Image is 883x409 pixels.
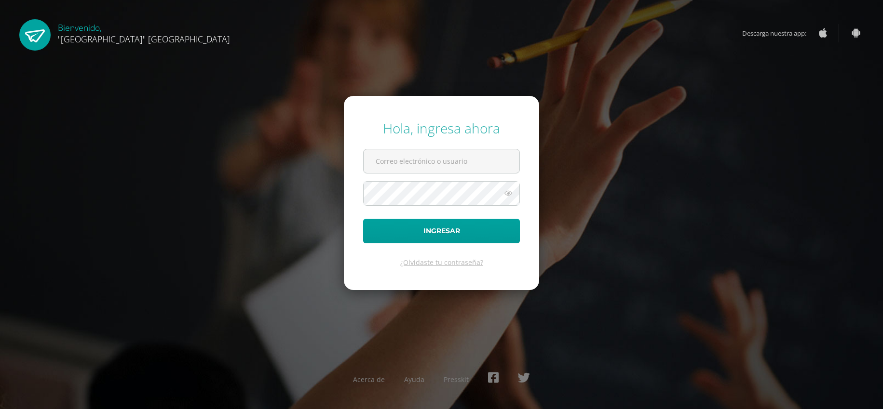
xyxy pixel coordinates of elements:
[444,375,469,384] a: Presskit
[363,119,520,137] div: Hola, ingresa ahora
[364,149,519,173] input: Correo electrónico o usuario
[58,19,230,45] div: Bienvenido,
[742,24,816,42] span: Descarga nuestra app:
[363,219,520,243] button: Ingresar
[404,375,424,384] a: Ayuda
[400,258,483,267] a: ¿Olvidaste tu contraseña?
[58,33,230,45] span: "[GEOGRAPHIC_DATA]" [GEOGRAPHIC_DATA]
[353,375,385,384] a: Acerca de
